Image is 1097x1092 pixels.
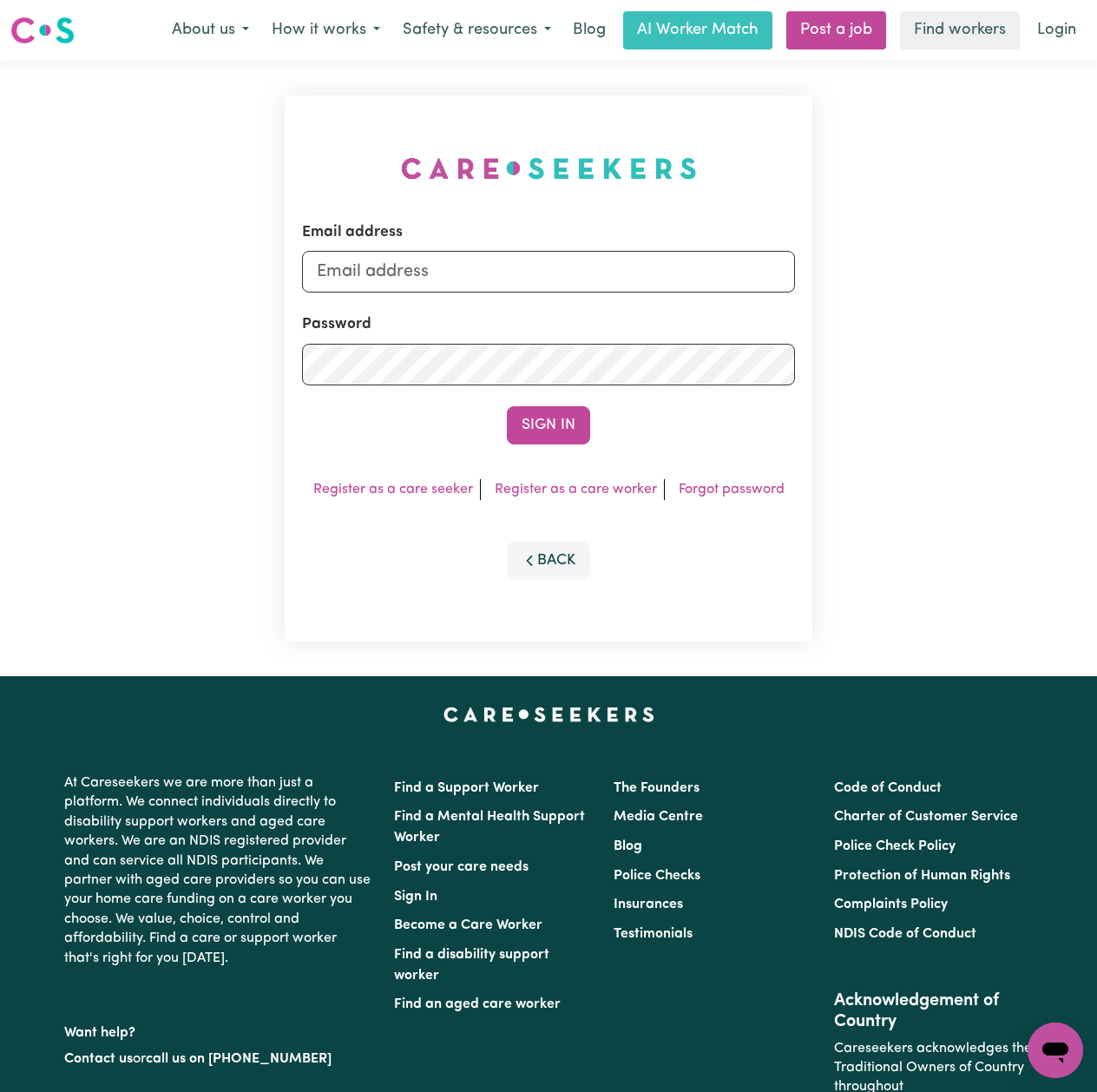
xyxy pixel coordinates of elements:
button: About us [161,12,260,49]
button: How it works [260,12,391,49]
button: Safety & resources [391,12,562,49]
a: Code of Conduct [834,781,942,795]
a: Register as a care worker [495,483,657,497]
h2: Acknowledgement of Country [834,990,1033,1032]
p: Want help? [64,1016,373,1043]
iframe: Button to launch messaging window [1028,1023,1083,1078]
a: NDIS Code of Conduct [834,927,976,941]
button: Sign In [507,406,590,444]
a: Blog [562,11,616,49]
a: Careseekers logo [10,10,75,50]
a: Police Checks [614,869,700,883]
img: Careseekers logo [10,15,75,46]
label: Email address [302,221,403,244]
a: Login [1027,11,1087,49]
p: or [64,1043,373,1076]
a: Protection of Human Rights [834,869,1010,883]
a: call us on [PHONE_NUMBER] [146,1052,332,1066]
a: Find workers [900,11,1020,49]
label: Password [302,313,371,336]
a: Forgot password [679,483,785,497]
a: Post a job [786,11,886,49]
a: Find a disability support worker [394,948,549,983]
a: The Founders [614,781,700,795]
a: Find an aged care worker [394,997,561,1011]
a: AI Worker Match [623,11,772,49]
a: Become a Care Worker [394,918,542,932]
a: Blog [614,839,642,853]
a: Find a Mental Health Support Worker [394,810,585,845]
a: Contact us [64,1052,133,1066]
button: Back [507,542,590,580]
a: Complaints Policy [834,898,948,911]
a: Register as a care seeker [313,483,473,497]
a: Charter of Customer Service [834,810,1018,824]
a: Post your care needs [394,860,529,874]
a: Media Centre [614,810,703,824]
a: Testimonials [614,927,693,941]
a: Insurances [614,898,683,911]
a: Sign In [394,890,437,904]
input: Email address [302,251,795,293]
p: At Careseekers we are more than just a platform. We connect individuals directly to disability su... [64,766,373,975]
a: Careseekers home page [443,707,654,721]
a: Police Check Policy [834,839,956,853]
a: Find a Support Worker [394,781,539,795]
